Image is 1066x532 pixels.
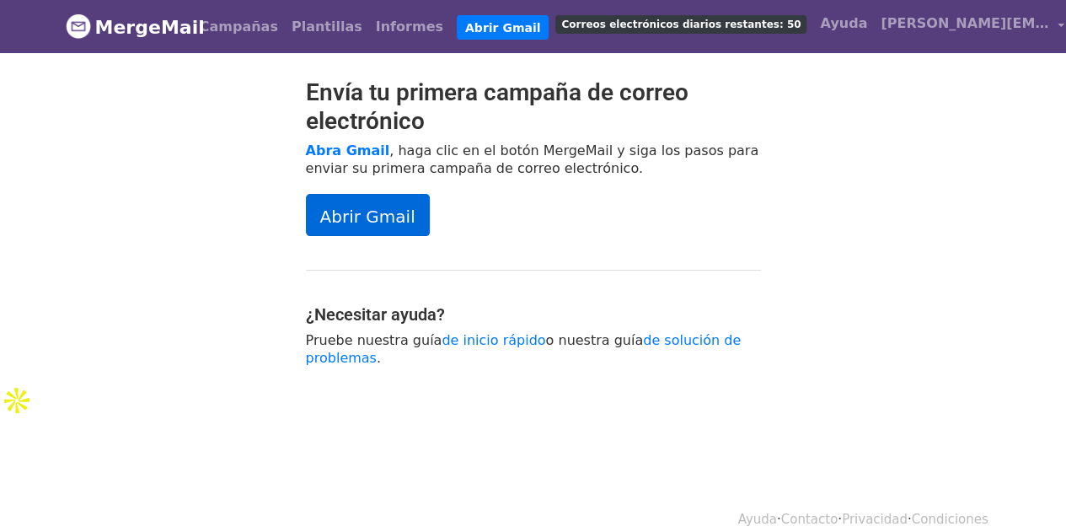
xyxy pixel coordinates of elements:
[376,19,443,35] font: Informes
[442,332,545,348] a: de inicio rápido
[781,512,838,527] a: Contacto
[912,512,988,527] a: Condiciones
[545,332,643,348] font: o nuestra guía
[66,9,179,45] a: MergeMail
[561,19,801,30] font: Correos electrónicos diarios restantes: 50
[842,512,908,527] a: Privacidad
[377,350,381,366] font: .
[813,7,874,40] a: Ayuda
[306,78,688,135] font: Envía tu primera campaña de correo electrónico
[306,304,445,325] font: ¿Necesitar ayuda?
[777,512,781,527] font: ·
[193,10,285,44] a: Campañas
[457,15,549,40] a: Abrir Gmail
[465,20,540,34] font: Abrir Gmail
[982,451,1066,532] iframe: Widget de chat
[369,10,450,44] a: Informes
[66,13,91,39] img: Logotipo de MergeMail
[306,142,759,176] font: , haga clic en el botón MergeMail y siga los pasos para enviar su primera campaña de correo elect...
[285,10,369,44] a: Plantillas
[908,512,912,527] font: ·
[320,206,415,226] font: Abrir Gmail
[306,332,442,348] font: Pruebe nuestra guía
[95,17,205,38] font: MergeMail
[306,332,742,366] a: de solución de problemas
[820,15,867,31] font: Ayuda
[200,19,278,35] font: Campañas
[306,142,390,159] a: Abra Gmail
[292,19,362,35] font: Plantillas
[737,512,776,527] a: Ayuda
[838,512,842,527] font: ·
[306,194,430,236] a: Abrir Gmail
[549,7,813,40] a: Correos electrónicos diarios restantes: 50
